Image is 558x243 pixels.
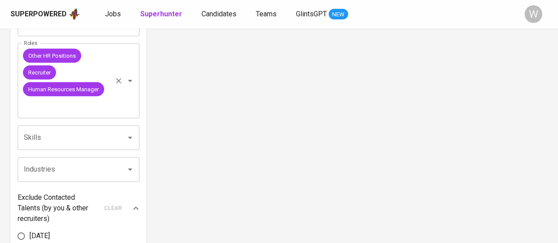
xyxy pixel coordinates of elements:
span: GlintsGPT [296,10,327,18]
button: Open [124,163,136,176]
p: Exclude Contacted Talents (by you & other recruiters) [18,192,99,224]
span: Other HR Positions [23,52,81,60]
div: Human Resources Manager [23,82,104,96]
button: Open [124,75,136,87]
span: Candidates [202,10,236,18]
button: Open [124,131,136,144]
span: Teams [256,10,277,18]
span: Recruiter [23,68,56,77]
button: Clear [112,75,125,87]
b: Superhunter [140,10,182,18]
a: Superpoweredapp logo [11,7,80,21]
span: NEW [329,10,348,19]
span: Human Resources Manager [23,85,104,93]
a: Superhunter [140,9,184,20]
img: app logo [68,7,80,21]
div: Recruiter [23,65,56,79]
div: Exclude Contacted Talents (by you & other recruiters)clear [18,192,139,224]
div: Superpowered [11,9,67,19]
span: [DATE] [30,231,50,241]
a: Jobs [105,9,123,20]
a: Teams [256,9,278,20]
a: Candidates [202,9,238,20]
a: GlintsGPT NEW [296,9,348,20]
div: W [524,5,542,23]
span: Jobs [105,10,121,18]
div: Other HR Positions [23,49,81,63]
